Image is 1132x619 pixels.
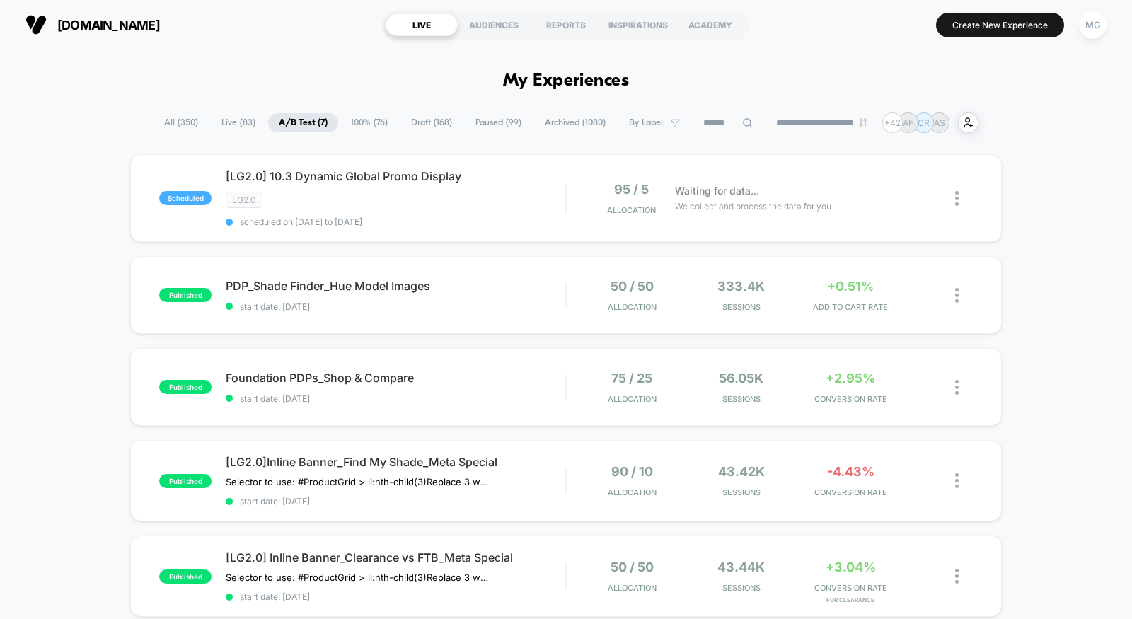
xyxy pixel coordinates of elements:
span: Allocation [608,302,657,312]
img: Visually logo [25,14,47,35]
span: All ( 350 ) [154,113,209,132]
span: 75 / 25 [611,371,652,386]
span: Archived ( 1080 ) [534,113,616,132]
span: published [159,380,212,394]
span: 95 / 5 [614,182,649,197]
p: AF [903,117,913,128]
span: start date: [DATE] [226,301,565,312]
div: AUDIENCES [458,13,530,36]
span: ADD TO CART RATE [799,302,902,312]
span: Sessions [690,302,792,312]
span: 43.44k [717,560,765,574]
span: 90 / 10 [611,464,653,479]
span: Draft ( 168 ) [400,113,463,132]
img: close [955,288,959,303]
span: Live ( 83 ) [211,113,266,132]
span: Sessions [690,394,792,404]
span: Allocation [607,205,656,215]
img: close [955,569,959,584]
span: published [159,288,212,302]
div: + 42 [882,112,903,133]
span: PDP_Shade Finder_Hue Model Images [226,279,565,293]
span: for Clearance [799,596,902,603]
span: [LG2.0] 10.3 Dynamic Global Promo Display [226,169,565,183]
img: end [859,118,867,127]
span: start date: [DATE] [226,496,565,507]
div: REPORTS [530,13,602,36]
span: [LG2.0] Inline Banner_Clearance vs FTB_Meta Special [226,550,565,565]
span: published [159,474,212,488]
span: Waiting for data... [675,183,759,199]
span: +3.04% [826,560,876,574]
span: [DOMAIN_NAME] [57,18,160,33]
span: 50 / 50 [611,560,654,574]
span: Sessions [690,487,792,497]
span: We collect and process the data for you [675,199,831,213]
span: start date: [DATE] [226,393,565,404]
p: CR [918,117,930,128]
span: Foundation PDPs_Shop & Compare [226,371,565,385]
span: Selector to use: #ProductGrid > li:nth-child(3)Replace 3 with the block number﻿Copy the widget ID... [226,476,488,487]
span: published [159,569,212,584]
img: close [955,473,959,488]
span: Selector to use: #ProductGrid > li:nth-child(3)Replace 3 with the block number﻿Copy the widget ID... [226,572,488,583]
img: close [955,191,959,206]
span: Allocation [608,487,657,497]
span: CONVERSION RATE [799,394,902,404]
span: Sessions [690,583,792,593]
button: MG [1075,11,1111,40]
span: start date: [DATE] [226,591,565,602]
button: Create New Experience [936,13,1064,37]
span: Allocation [608,583,657,593]
span: [LG2.0]Inline Banner_Find My Shade_Meta Special [226,455,565,469]
span: CONVERSION RATE [799,487,902,497]
span: scheduled on [DATE] to [DATE] [226,216,565,227]
span: Paused ( 99 ) [465,113,532,132]
div: INSPIRATIONS [602,13,674,36]
span: A/B Test ( 7 ) [268,113,338,132]
p: AS [934,117,945,128]
span: -4.43% [827,464,874,479]
span: 50 / 50 [611,279,654,294]
span: scheduled [159,191,212,205]
button: [DOMAIN_NAME] [21,13,164,36]
div: LIVE [386,13,458,36]
span: By Label [629,117,663,128]
h1: My Experiences [503,71,630,91]
span: 100% ( 76 ) [340,113,398,132]
span: CONVERSION RATE [799,583,902,593]
span: LG2.0 [226,192,262,208]
div: MG [1079,11,1107,39]
span: 56.05k [719,371,763,386]
span: +2.95% [826,371,875,386]
img: close [955,380,959,395]
span: Allocation [608,394,657,404]
span: +0.51% [827,279,874,294]
span: 43.42k [718,464,765,479]
div: ACADEMY [674,13,746,36]
span: 333.4k [717,279,765,294]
